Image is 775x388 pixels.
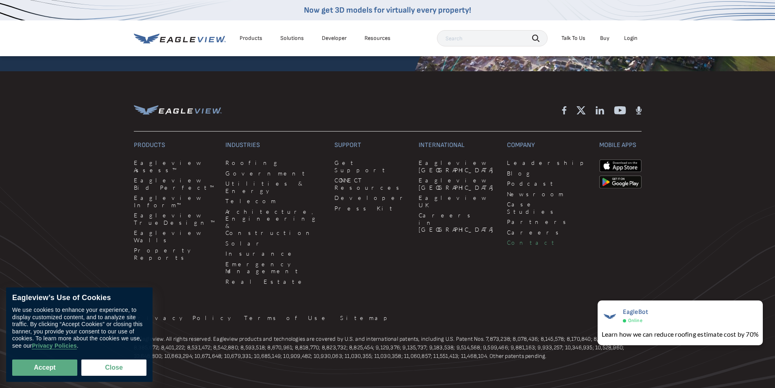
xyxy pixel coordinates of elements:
[12,360,77,376] button: Accept
[134,159,216,173] a: Eagleview Assess™
[599,141,642,149] h3: Mobile Apps
[134,141,216,149] h3: Products
[225,159,325,167] a: Roofing
[334,177,409,191] a: CONNECT Resources
[600,35,609,42] a: Buy
[507,218,589,226] a: Partners
[240,35,262,42] div: Products
[602,329,759,339] div: Learn how we can reduce roofing estimate cost by 70%
[134,335,642,360] p: © Eagleview. All rights reserved. Eagleview products and technologies are covered by U.S. and int...
[32,342,76,349] a: Privacy Policies
[225,240,325,247] a: Solar
[134,314,234,322] a: Privacy Policy
[507,229,589,236] a: Careers
[507,170,589,177] a: Blog
[599,159,642,172] img: apple-app-store.png
[419,177,497,191] a: Eagleview [GEOGRAPHIC_DATA]
[12,294,146,303] div: Eagleview’s Use of Cookies
[134,247,216,261] a: Property Reports
[225,250,325,257] a: Insurance
[419,212,497,233] a: Careers in [GEOGRAPHIC_DATA]
[419,194,497,208] a: Eagleview UK
[624,35,637,42] div: Login
[225,180,325,194] a: Utilities & Energy
[419,159,497,173] a: Eagleview [GEOGRAPHIC_DATA]
[334,159,409,173] a: Get Support
[225,141,325,149] h3: Industries
[507,141,589,149] h3: Company
[134,212,216,226] a: Eagleview TrueDesign™
[12,307,146,349] div: We use cookies to enhance your experience, to display customized content, and to analyze site tra...
[225,197,325,205] a: Telecom
[134,194,216,208] a: Eagleview Inform™
[334,141,409,149] h3: Support
[507,180,589,187] a: Podcast
[365,35,391,42] div: Resources
[81,360,146,376] button: Close
[507,191,589,198] a: Newsroom
[225,208,325,237] a: Architecture, Engineering & Construction
[437,30,548,46] input: Search
[134,229,216,243] a: Eagleview Walls
[507,159,589,167] a: Leadership
[561,35,585,42] div: Talk To Us
[334,194,409,202] a: Developer
[334,205,409,212] a: Press Kit
[134,177,216,191] a: Eagleview Bid Perfect™
[225,278,325,285] a: Real Estate
[628,318,642,324] span: Online
[244,314,330,322] a: Terms of Use
[599,175,642,189] img: google-play-store_b9643a.png
[304,5,471,15] a: Now get 3D models for virtually every property!
[322,35,347,42] a: Developer
[280,35,304,42] div: Solutions
[623,308,648,316] span: EagleBot
[602,308,618,324] img: EagleBot
[507,201,589,215] a: Case Studies
[225,261,325,275] a: Emergency Management
[507,239,589,246] a: Contact
[225,170,325,177] a: Government
[419,141,497,149] h3: International
[340,314,393,322] a: Sitemap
